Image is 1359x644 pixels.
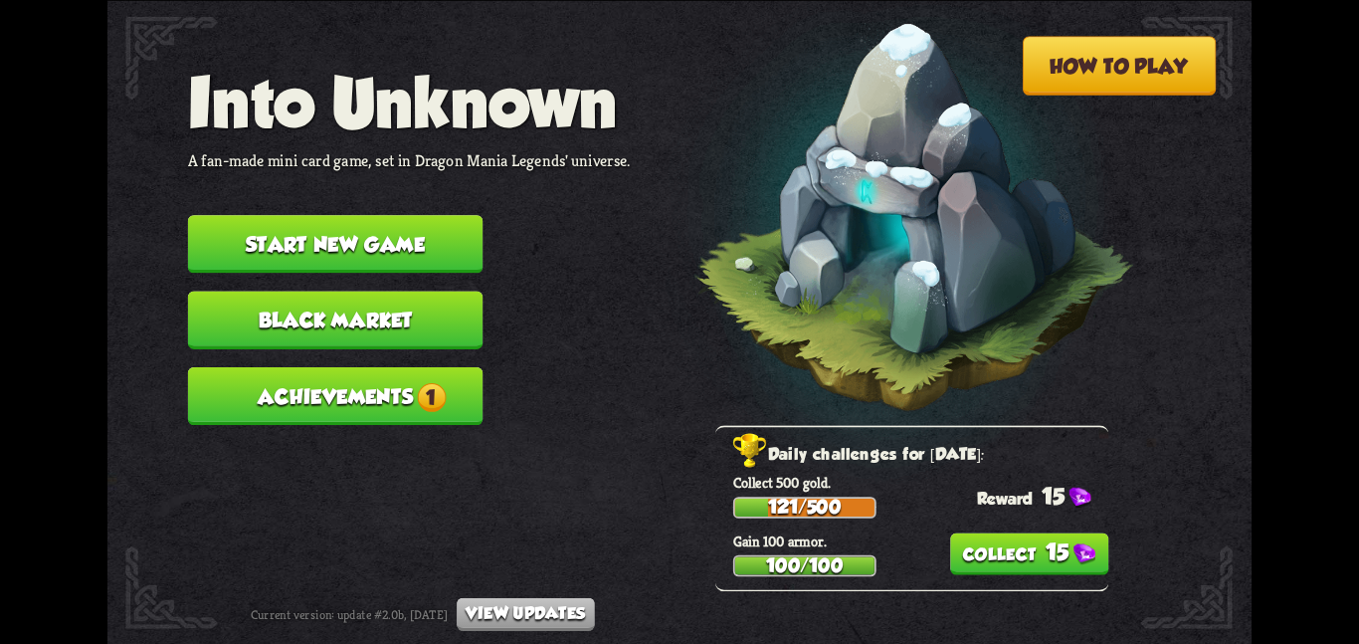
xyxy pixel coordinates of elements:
div: 100/100 [735,556,874,574]
button: How to play [1023,36,1217,95]
p: A fan-made mini card game, set in Dragon Mania Legends' universe. [188,149,631,170]
p: Collect 500 gold. [733,473,1108,492]
button: View updates [457,597,594,630]
img: Golden_Trophy_Icon.png [733,433,768,469]
h1: Into Unknown [188,63,631,140]
h2: Daily challenges for [DATE]: [733,440,1108,469]
div: 15 [977,483,1108,509]
button: Achievements1 [188,366,484,424]
div: 121/500 [735,499,874,517]
p: Gain 100 armor. [733,532,1108,550]
span: 1 [417,382,446,411]
div: Current version: update #2.0b, [DATE] [251,597,595,630]
button: Start new game [188,215,484,273]
button: Black Market [188,291,484,348]
button: 15 [950,533,1109,574]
